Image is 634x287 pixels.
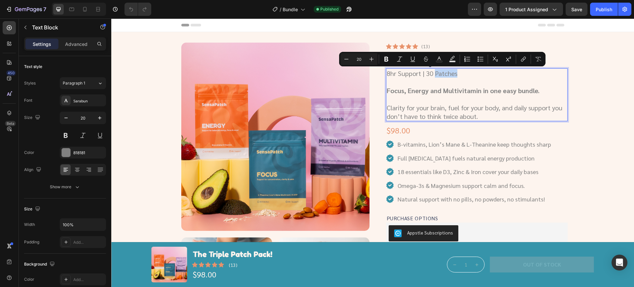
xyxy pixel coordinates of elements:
div: Width [24,222,35,228]
div: Beta [5,121,16,126]
div: Editor contextual toolbar [339,52,546,66]
button: 7 [3,3,49,16]
p: Clarity for your brain, fuel for your body, and daily support you [275,85,456,93]
div: Padding [24,239,39,245]
p: 8hr Support | 30 Patches [275,51,456,59]
button: Paragraph 1 [60,77,106,89]
p: 7 [43,5,46,13]
div: Add... [73,239,104,245]
p: 18 essentials like D3, Zinc & Iron cover your daily bases [286,149,440,157]
span: 1 product assigned [505,6,548,13]
span: / [280,6,281,13]
div: Font [24,97,32,103]
button: Appstle Subscriptions [277,207,347,223]
p: Purchase options [275,197,456,203]
img: AppstleSubscriptions.png [283,211,291,219]
div: $98.00 [275,106,456,118]
div: Show more [50,184,81,190]
div: Size [24,205,42,214]
p: Full [MEDICAL_DATA] fuels natural energy production [286,136,440,143]
div: Background [24,260,56,269]
div: Add... [73,277,104,283]
h1: The Triple Patch Pack! [275,33,456,49]
button: decrement [341,238,346,254]
span: Save [571,7,582,12]
p: Natural support with no pills, no powders, no stimulants! [286,177,440,184]
p: B-vitamins, Lion’s Mane & L-Theanine keep thoughts sharp [286,122,440,129]
div: Undo/Redo [124,3,151,16]
button: Save [566,3,587,16]
div: Sarabun [73,98,104,104]
span: Bundle [283,6,298,13]
button: Publish [590,3,618,16]
p: don’t have to think twice about. [275,93,456,102]
div: Open Intercom Messenger [612,255,627,270]
p: Omega-3s & Magnesium support calm and focus. [286,163,440,171]
div: Rich Text Editor. Editing area: main [275,50,456,103]
strong: Focus, Energy and Multivitamin in one easy bundle. [275,68,428,76]
div: Color [24,276,34,282]
div: 450 [6,70,16,76]
input: quantity [346,238,363,254]
div: Publish [596,6,612,13]
button: Show more [24,181,106,193]
div: Align [24,165,43,174]
button: 1 product assigned [500,3,563,16]
div: Color [24,150,34,156]
h3: The Triple Patch Pack! [81,231,162,241]
iframe: Design area [111,18,634,287]
p: Text Block [32,23,88,31]
div: $98.00 [81,250,162,262]
button: Out of stock [379,238,483,254]
p: (13) [310,25,319,31]
div: Appstle Subscriptions [296,211,342,218]
div: Text style [24,64,42,70]
span: Paragraph 1 [63,80,85,86]
p: (13) [118,243,126,249]
div: 818181 [73,150,104,156]
div: Size [24,113,42,122]
div: Out of stock [412,243,450,250]
span: Published [320,6,338,12]
div: Styles [24,80,36,86]
p: Advanced [65,41,88,48]
button: increment [363,238,368,254]
p: Settings [33,41,51,48]
input: Auto [60,219,106,231]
